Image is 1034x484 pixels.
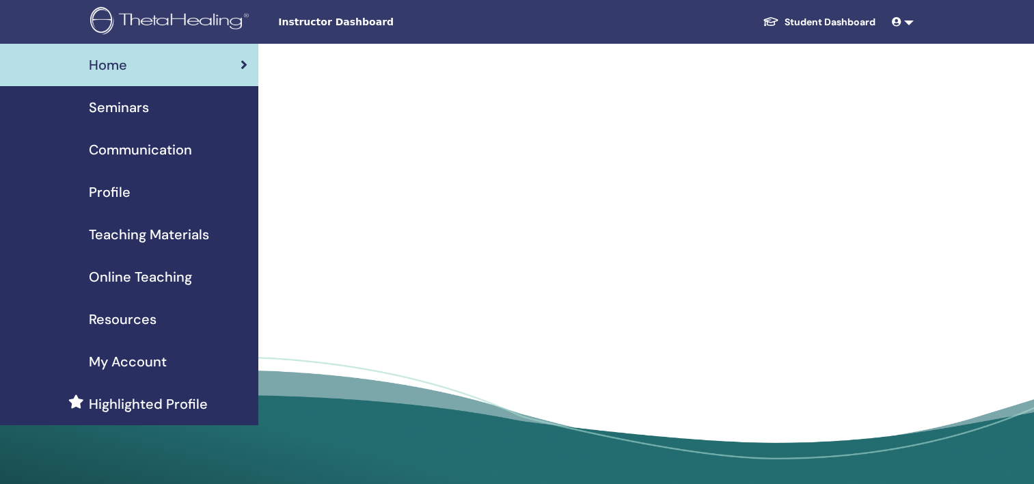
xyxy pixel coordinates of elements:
[89,394,208,414] span: Highlighted Profile
[89,351,167,372] span: My Account
[89,309,157,330] span: Resources
[278,15,483,29] span: Instructor Dashboard
[785,16,875,28] font: Student Dashboard
[89,224,209,245] span: Teaching Materials
[89,182,131,202] span: Profile
[89,97,149,118] span: Seminars
[763,16,779,27] img: graduation-cap-white.svg
[90,7,254,38] img: logo.png
[89,55,127,75] span: Home
[89,139,192,160] span: Communication
[752,10,886,35] a: Student Dashboard
[89,267,192,287] span: Online Teaching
